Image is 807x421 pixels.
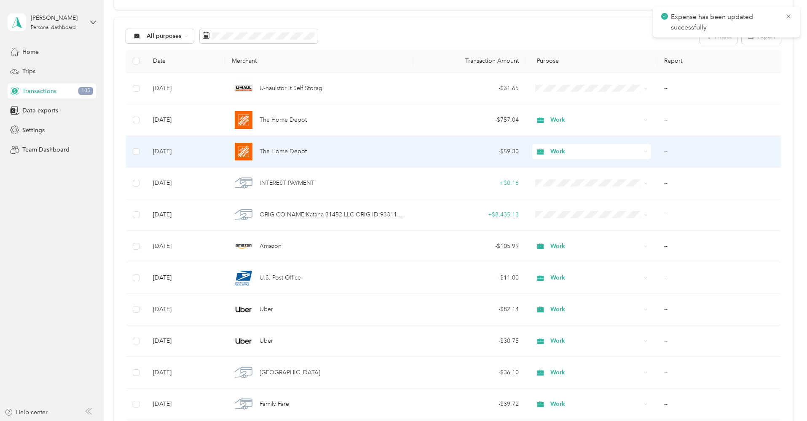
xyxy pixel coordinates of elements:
[420,84,519,93] div: - $31.65
[260,273,301,282] span: U.S. Post Office
[235,332,252,350] img: Uber
[5,408,48,417] button: Help center
[550,368,641,377] span: Work
[31,25,76,30] div: Personal dashboard
[146,389,225,420] td: [DATE]
[22,145,70,154] span: Team Dashboard
[260,84,322,93] span: U-haulstor It Self Storag
[420,115,519,125] div: - $757.04
[146,136,225,168] td: [DATE]
[420,210,519,219] div: + $8,435.13
[235,174,252,192] img: INTEREST PAYMENT
[657,262,783,294] td: --
[235,206,252,224] img: ORIG CO NAME:Katana 31452 LLC ORIG ID:933114203 DESC DATE:Aug 26 CO ENTRY DESCR:Team KatanSEC:CCD...
[260,336,273,346] span: Uber
[657,389,783,420] td: --
[235,143,252,160] img: The Home Depot
[22,106,58,115] span: Data exports
[235,364,252,381] img: Central Park Market
[260,368,320,377] span: [GEOGRAPHIC_DATA]
[657,104,783,136] td: --
[260,242,282,251] span: Amazon
[550,147,641,156] span: Work
[147,33,182,39] span: All purposes
[146,231,225,262] td: [DATE]
[225,50,413,73] th: Merchant
[532,57,559,64] span: Purpose
[260,210,406,219] span: ORIG CO NAME:Katana 31452 LLC ORIG ID:933114203 DESC DATE:[DATE] CO ENTRY DESCR:Team KatanSEC:CCD...
[420,400,519,409] div: - $39.72
[22,67,35,76] span: Trips
[550,305,641,314] span: Work
[657,199,783,231] td: --
[235,237,252,255] img: Amazon
[420,147,519,156] div: - $59.30
[657,50,783,73] th: Report
[22,87,56,96] span: Transactions
[671,12,779,32] p: Expense has been updated successfully
[420,179,519,188] div: + $0.16
[146,294,225,325] td: [DATE]
[146,262,225,294] td: [DATE]
[78,87,93,95] span: 105
[657,294,783,325] td: --
[146,73,225,104] td: [DATE]
[260,400,289,409] span: Family Fare
[420,336,519,346] div: - $30.75
[420,368,519,377] div: - $36.10
[413,50,526,73] th: Transaction Amount
[260,305,273,314] span: Uber
[146,199,225,231] td: [DATE]
[146,104,225,136] td: [DATE]
[235,301,252,318] img: Uber
[420,273,519,282] div: - $11.00
[146,325,225,357] td: [DATE]
[657,73,783,104] td: --
[146,357,225,389] td: [DATE]
[657,168,783,199] td: --
[260,115,307,125] span: The Home Depot
[550,242,641,251] span: Work
[22,126,45,135] span: Settings
[146,168,225,199] td: [DATE]
[260,179,314,188] span: INTEREST PAYMENT
[235,80,252,97] img: U-haulstor It Self Storag
[260,147,307,156] span: The Home Depot
[235,269,252,287] img: U.S. Post Office
[550,115,641,125] span: Work
[550,273,641,282] span: Work
[550,336,641,346] span: Work
[420,242,519,251] div: - $105.99
[657,136,783,168] td: --
[420,305,519,314] div: - $82.14
[235,395,252,413] img: Family Fare
[31,13,83,22] div: [PERSON_NAME]
[657,357,783,389] td: --
[22,48,39,56] span: Home
[657,325,783,357] td: --
[235,111,252,129] img: The Home Depot
[550,400,641,409] span: Work
[146,50,225,73] th: Date
[657,231,783,262] td: --
[760,374,807,421] iframe: Everlance-gr Chat Button Frame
